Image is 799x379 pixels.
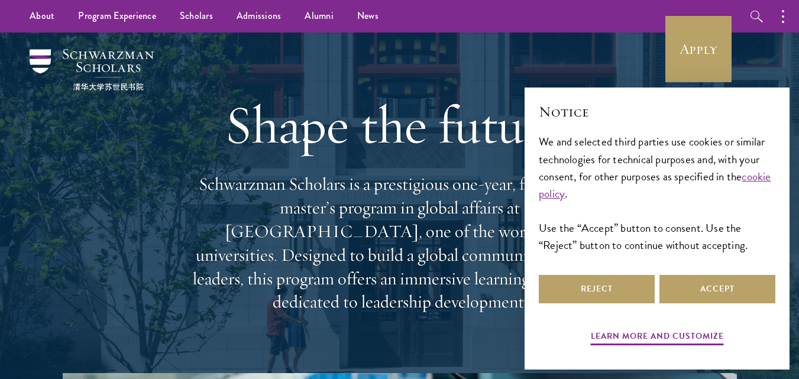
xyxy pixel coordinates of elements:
a: Apply [665,16,732,82]
button: Learn more and customize [591,329,724,347]
a: cookie policy [539,168,771,202]
button: Accept [659,275,775,303]
button: Reject [539,275,655,303]
p: Schwarzman Scholars is a prestigious one-year, fully funded master’s program in global affairs at... [187,173,613,314]
img: Schwarzman Scholars [30,49,154,90]
div: We and selected third parties use cookies or similar technologies for technical purposes and, wit... [539,133,775,253]
h1: Shape the future. [187,92,613,158]
h2: Notice [539,102,775,122]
